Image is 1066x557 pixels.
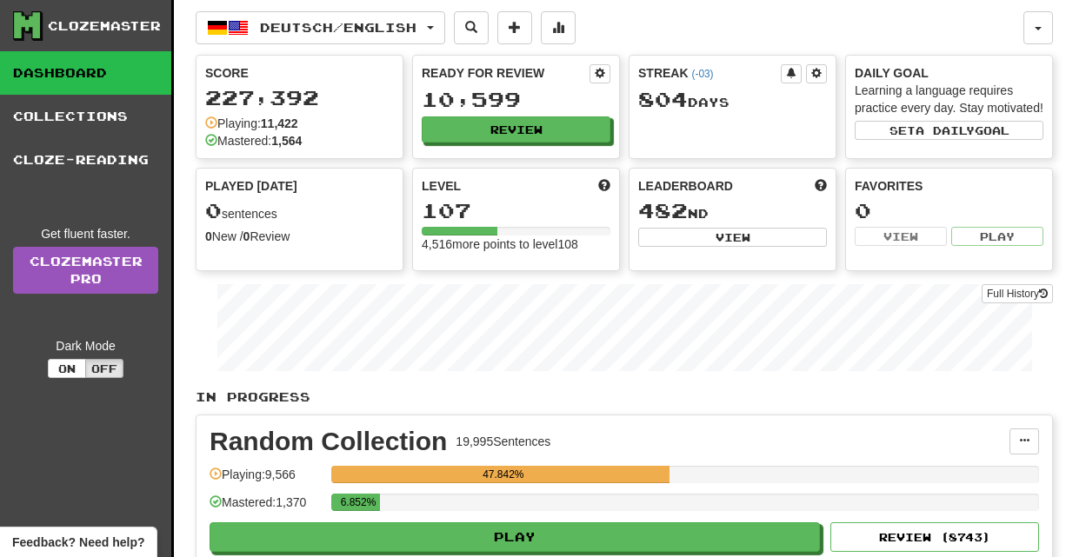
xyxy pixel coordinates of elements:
span: Played [DATE] [205,177,297,195]
div: 0 [855,200,1043,222]
button: Review (8743) [830,522,1039,552]
a: ClozemasterPro [13,247,158,294]
span: Level [422,177,461,195]
div: nd [638,200,827,222]
div: 227,392 [205,87,394,109]
span: Score more points to level up [598,177,610,195]
a: (-03) [691,68,713,80]
button: Seta dailygoal [855,121,1043,140]
div: 10,599 [422,89,610,110]
div: New / Review [205,228,394,245]
div: Day s [638,89,827,111]
span: 0 [205,198,222,222]
div: Mastered: 1,370 [210,494,323,522]
strong: 0 [243,229,250,243]
div: Random Collection [210,428,447,454]
button: On [48,359,86,378]
div: Playing: [205,115,298,132]
button: View [638,228,827,247]
div: Streak [638,64,781,82]
div: Daily Goal [855,64,1043,82]
div: Learning a language requires practice every day. Stay motivated! [855,82,1043,116]
div: Ready for Review [422,64,590,82]
strong: 1,564 [271,134,302,148]
span: Deutsch / English [260,20,416,35]
span: 482 [638,198,688,222]
div: 107 [422,200,610,222]
div: Get fluent faster. [13,225,158,242]
div: Score [205,64,394,82]
button: Review [422,116,610,143]
button: Play [210,522,820,552]
div: Favorites [855,177,1043,195]
span: This week in points, UTC [815,177,827,195]
span: Open feedback widget [12,534,144,551]
div: Clozemaster [48,17,161,35]
div: 19,995 Sentences [456,433,550,450]
div: Mastered: [205,132,302,149]
div: 4,516 more points to level 108 [422,235,610,253]
button: More stats [541,11,576,44]
span: Leaderboard [638,177,733,195]
strong: 0 [205,229,212,243]
button: Full History [982,284,1053,303]
div: 6.852% [336,494,380,511]
div: 47.842% [336,466,670,483]
button: Search sentences [454,11,489,44]
button: Deutsch/English [196,11,445,44]
span: 804 [638,87,688,111]
span: a daily [916,124,975,136]
strong: 11,422 [261,116,298,130]
button: Play [951,227,1043,246]
div: Playing: 9,566 [210,466,323,494]
button: Add sentence to collection [497,11,532,44]
button: View [855,227,947,246]
div: sentences [205,200,394,222]
p: In Progress [196,388,1053,406]
div: Dark Mode [13,337,158,355]
button: Off [85,359,123,378]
